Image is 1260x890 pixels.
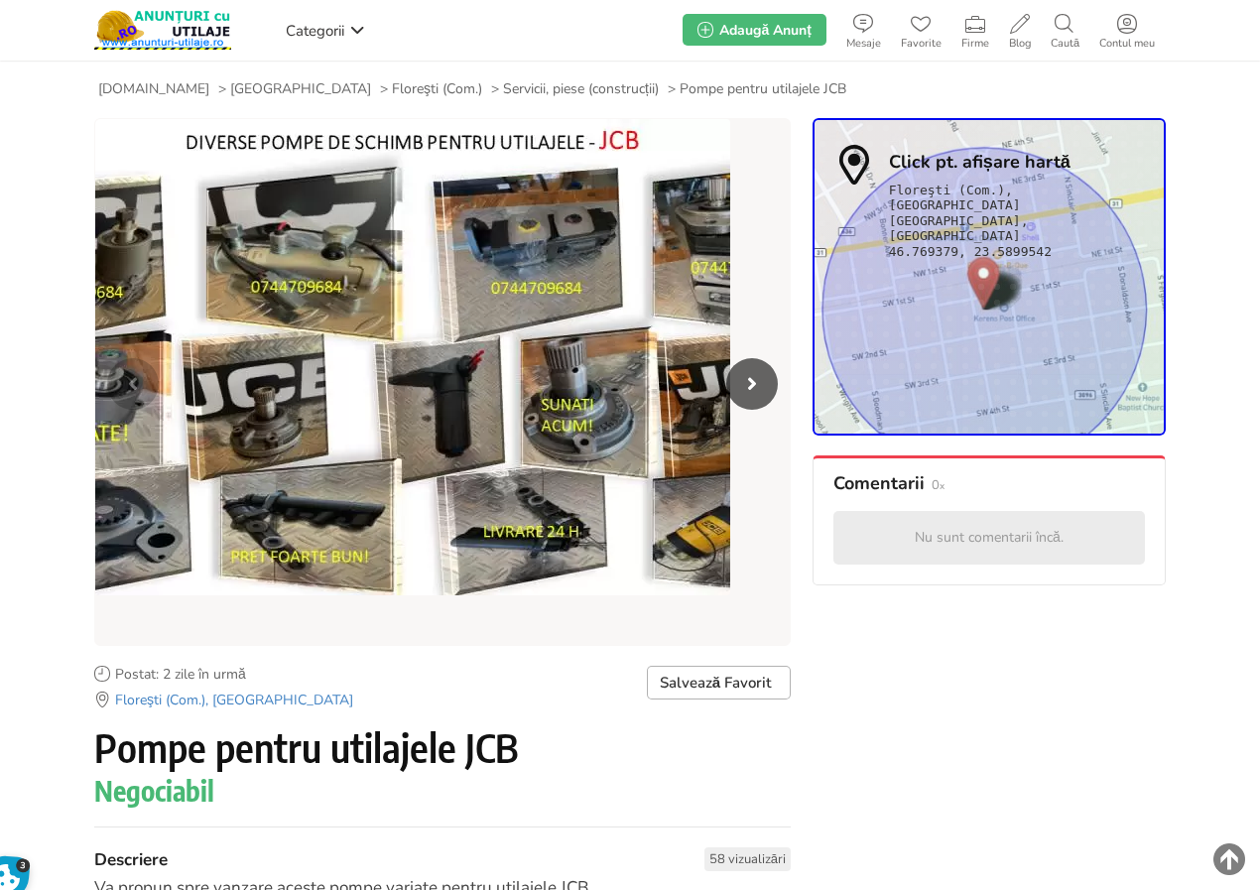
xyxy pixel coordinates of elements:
[647,666,791,699] a: Salvează Favorit
[286,21,344,41] span: Categorii
[503,80,659,98] span: Servicii, piese (construcții)
[218,80,371,98] li: >
[726,358,778,410] div: Next slide
[95,119,790,600] li: 1 / 6
[836,38,891,50] span: Mesaje
[16,858,31,873] span: 3
[833,473,925,493] span: Comentarii
[98,80,209,98] span: [DOMAIN_NAME]
[115,666,246,684] span: Postat: 2 zile în urmă
[660,674,771,692] span: Salvează Favorit
[683,14,825,46] a: Adaugă Anunț
[891,38,951,50] span: Favorite
[94,724,791,770] h1: Pompe pentru utilajele JCB
[1089,38,1165,50] span: Contul meu
[999,10,1041,50] a: Blog
[107,358,159,410] div: Previous slide
[380,80,482,98] li: >
[95,119,730,595] img: Pompe pentru utilajele JCB - 1/6
[1041,38,1089,50] span: Caută
[392,80,482,98] span: Floreşti (Com.)
[836,10,891,50] a: Mesaje
[94,10,231,50] img: Anunturi-Utilaje.RO
[230,80,371,98] span: [GEOGRAPHIC_DATA]
[719,21,811,40] span: Adaugă Anunț
[668,80,846,98] li: >
[833,511,1145,565] div: Nu sunt comentarii încă.
[388,80,482,98] a: Floreşti (Com.)
[499,80,659,98] a: Servicii, piese (construcții)
[999,38,1041,50] span: Blog
[932,477,945,494] span: 0
[94,847,791,873] h2: Descriere
[1041,10,1089,50] a: Caută
[1213,843,1245,875] img: scroll-to-top.png
[889,244,1052,259] span: 46.769379, 23.5899542
[889,153,1071,171] strong: Click pt. afișare hartă
[94,775,214,807] span: Negociabil
[94,692,353,709] a: Floreşti (Com.), [GEOGRAPHIC_DATA]
[1089,10,1165,50] a: Contul meu
[889,183,1139,212] span: Floreşti (Com.), [GEOGRAPHIC_DATA]
[281,15,370,45] a: Categorii
[891,10,951,50] a: Favorite
[94,80,209,98] a: [DOMAIN_NAME]
[491,80,659,98] li: >
[889,213,1139,243] span: [GEOGRAPHIC_DATA], [GEOGRAPHIC_DATA]
[951,38,999,50] span: Firme
[115,692,353,709] span: Floreşti (Com.), [GEOGRAPHIC_DATA]
[951,10,999,50] a: Firme
[704,847,791,871] span: 58 vizualizări
[680,80,846,98] span: Pompe pentru utilajele JCB
[226,80,371,98] a: [GEOGRAPHIC_DATA]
